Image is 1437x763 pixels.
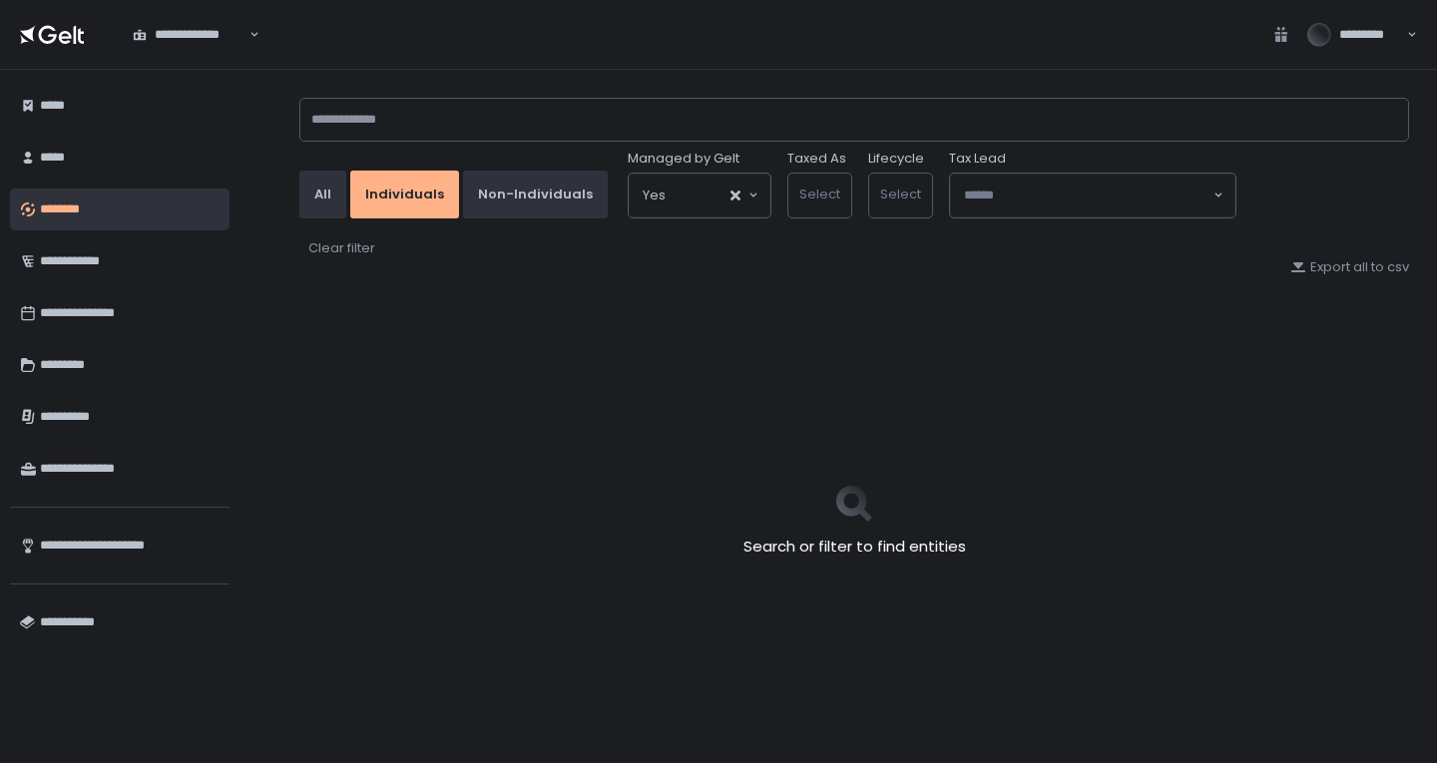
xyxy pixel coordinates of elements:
button: Clear filter [307,238,376,258]
h2: Search or filter to find entities [743,536,966,559]
button: Export all to csv [1290,258,1409,276]
button: Individuals [350,171,459,218]
div: Search for option [120,14,259,56]
label: Taxed As [787,150,846,168]
button: Clear Selected [730,191,740,200]
input: Search for option [246,25,247,45]
span: Tax Lead [949,150,1006,168]
div: Clear filter [308,239,375,257]
div: Individuals [365,186,444,203]
span: Select [799,185,840,203]
button: Non-Individuals [463,171,608,218]
input: Search for option [964,186,1211,205]
label: Lifecycle [868,150,924,168]
button: All [299,171,346,218]
div: All [314,186,331,203]
div: Search for option [950,174,1235,217]
span: Managed by Gelt [628,150,739,168]
input: Search for option [666,186,728,205]
span: Yes [643,186,666,205]
div: Non-Individuals [478,186,593,203]
div: Search for option [629,174,770,217]
span: Select [880,185,921,203]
